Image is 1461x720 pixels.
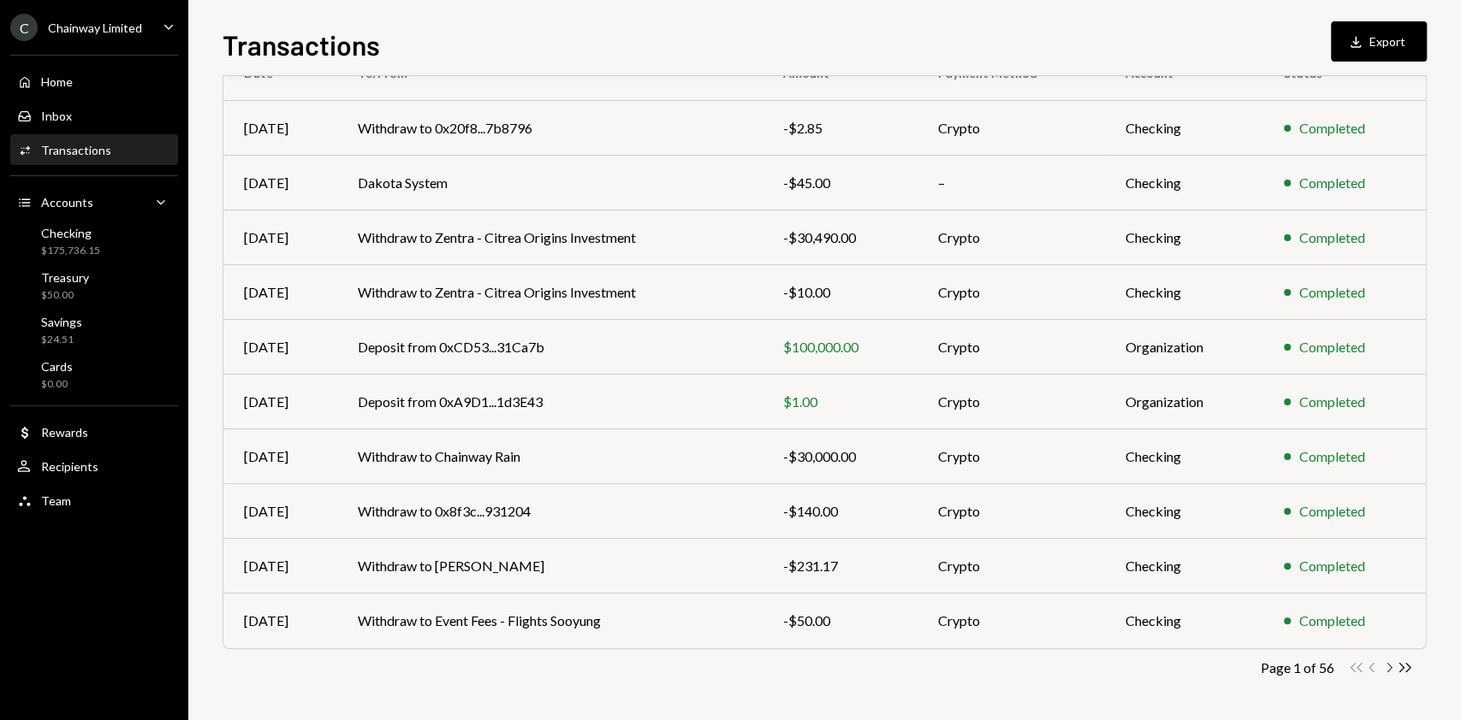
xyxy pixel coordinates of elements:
td: Crypto [918,539,1104,593]
div: Cards [41,359,73,374]
div: C [10,14,38,41]
div: Completed [1299,337,1365,357]
div: Inbox [41,109,72,123]
div: Transactions [41,143,111,157]
td: Checking [1104,429,1262,484]
div: $0.00 [41,377,73,392]
div: Savings [41,315,82,329]
td: Checking [1104,484,1262,539]
div: Chainway Limited [48,21,142,35]
a: Checking$175,736.15 [10,221,178,262]
td: Withdraw to [PERSON_NAME] [337,539,763,593]
div: [DATE] [244,446,317,467]
div: $1.00 [783,392,897,412]
div: [DATE] [244,173,317,193]
div: $24.51 [41,333,82,347]
div: [DATE] [244,227,317,248]
td: Crypto [918,593,1104,648]
div: Treasury [41,270,89,285]
div: Checking [41,226,100,240]
td: Organization [1104,375,1262,429]
div: Page 1 of 56 [1261,659,1334,676]
td: Deposit from 0xCD53...31Ca7b [337,320,763,375]
a: Team [10,485,178,516]
td: Withdraw to Chainway Rain [337,429,763,484]
button: Export [1331,21,1427,62]
td: Crypto [918,265,1104,320]
div: Rewards [41,425,88,440]
div: -$30,000.00 [783,446,897,467]
td: Crypto [918,320,1104,375]
a: Inbox [10,100,178,131]
td: Crypto [918,101,1104,156]
div: Accounts [41,195,93,210]
td: Deposit from 0xA9D1...1d3E43 [337,375,763,429]
div: [DATE] [244,611,317,631]
a: Transactions [10,134,178,165]
div: Completed [1299,501,1365,522]
div: Completed [1299,282,1365,303]
a: Accounts [10,186,178,217]
td: Withdraw to Zentra - Citrea Origins Investment [337,210,763,265]
div: $175,736.15 [41,244,100,258]
div: [DATE] [244,392,317,412]
div: [DATE] [244,501,317,522]
td: Crypto [918,375,1104,429]
h1: Transactions [223,27,380,62]
div: Recipients [41,459,98,474]
div: [DATE] [244,118,317,139]
td: Checking [1104,156,1262,210]
div: -$30,490.00 [783,227,897,248]
a: Rewards [10,416,178,447]
a: Savings$24.51 [10,310,178,351]
div: Completed [1299,446,1365,467]
div: Completed [1299,556,1365,576]
td: Organization [1104,320,1262,375]
td: Withdraw to Event Fees - Flights Sooyung [337,593,763,648]
div: [DATE] [244,337,317,357]
a: Cards$0.00 [10,354,178,395]
div: Completed [1299,611,1365,631]
div: Completed [1299,227,1365,248]
div: -$2.85 [783,118,897,139]
a: Treasury$50.00 [10,265,178,306]
div: Completed [1299,173,1365,193]
a: Recipients [10,451,178,481]
div: $50.00 [41,288,89,303]
div: $100,000.00 [783,337,897,357]
div: -$10.00 [783,282,897,303]
div: -$140.00 [783,501,897,522]
td: Checking [1104,210,1262,265]
td: Checking [1104,593,1262,648]
div: -$50.00 [783,611,897,631]
div: Home [41,74,73,89]
div: [DATE] [244,556,317,576]
div: Completed [1299,392,1365,412]
td: Crypto [918,210,1104,265]
td: Checking [1104,265,1262,320]
div: -$231.17 [783,556,897,576]
div: -$45.00 [783,173,897,193]
div: Team [41,493,71,508]
td: Withdraw to 0x20f8...7b8796 [337,101,763,156]
td: Crypto [918,484,1104,539]
td: Checking [1104,101,1262,156]
td: – [918,156,1104,210]
td: Crypto [918,429,1104,484]
a: Home [10,66,178,97]
td: Withdraw to 0x8f3c...931204 [337,484,763,539]
td: Dakota System [337,156,763,210]
td: Withdraw to Zentra - Citrea Origins Investment [337,265,763,320]
td: Checking [1104,539,1262,593]
div: Completed [1299,118,1365,139]
div: [DATE] [244,282,317,303]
